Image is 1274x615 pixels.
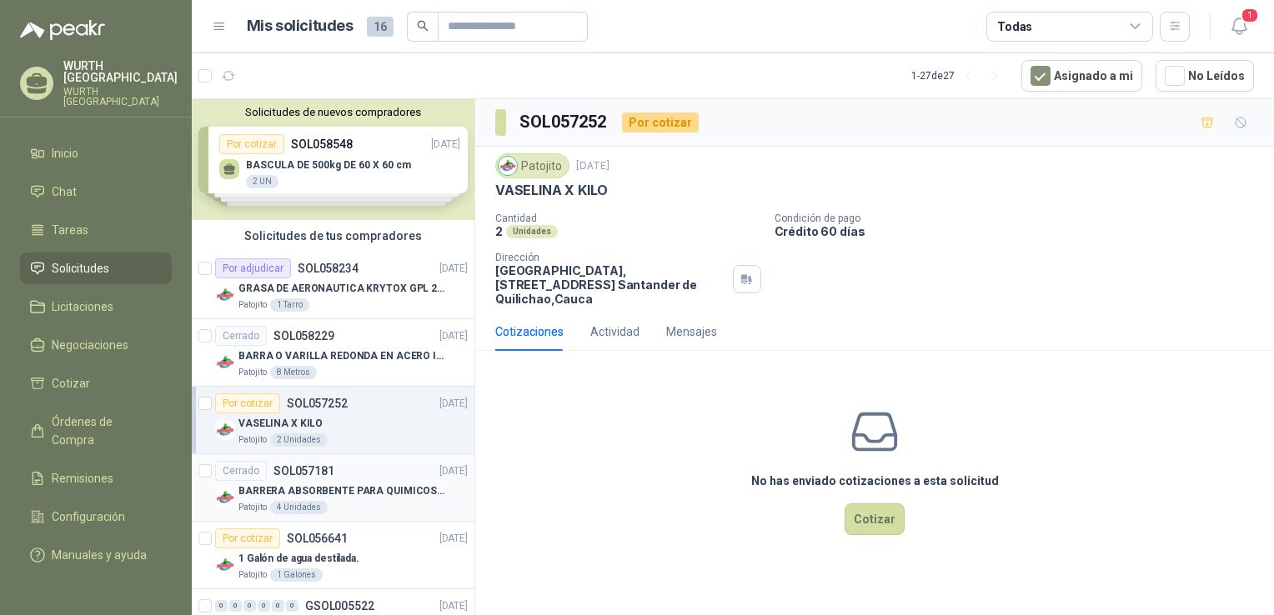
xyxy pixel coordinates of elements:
span: Solicitudes [52,259,109,277]
a: Negociaciones [20,329,172,361]
img: Logo peakr [20,20,105,40]
p: GSOL005522 [305,600,374,612]
p: [DATE] [439,396,468,412]
p: 1 Galón de agua destilada. [238,551,359,567]
span: Negociaciones [52,336,128,354]
div: Unidades [506,225,558,238]
p: [DATE] [439,531,468,547]
span: Tareas [52,221,88,239]
p: Crédito 60 días [775,224,1268,238]
p: [GEOGRAPHIC_DATA], [STREET_ADDRESS] Santander de Quilichao , Cauca [495,263,726,306]
span: Chat [52,182,77,201]
p: SOL056641 [287,532,348,544]
p: [DATE] [439,463,468,479]
p: Dirección [495,252,726,263]
h3: SOL057252 [519,109,609,135]
img: Company Logo [215,285,235,305]
div: 0 [243,600,256,612]
h3: No has enviado cotizaciones a esta solicitud [751,472,999,490]
a: Por cotizarSOL056641[DATE] Company Logo1 Galón de agua destilada.Patojito1 Galones [192,522,474,589]
p: SOL057181 [273,465,334,477]
div: Cerrado [215,461,267,481]
span: Licitaciones [52,297,113,316]
div: Por adjudicar [215,258,291,278]
div: Actividad [590,322,640,341]
span: Manuales y ayuda [52,546,147,564]
p: WURTH [GEOGRAPHIC_DATA] [63,87,178,107]
p: Condición de pago [775,212,1268,224]
div: Mensajes [666,322,717,341]
p: WURTH [GEOGRAPHIC_DATA] [63,60,178,83]
span: Remisiones [52,469,113,487]
a: Remisiones [20,462,172,494]
a: Órdenes de Compra [20,406,172,456]
a: Inicio [20,137,172,169]
button: 1 [1224,12,1254,42]
div: 1 Galones [270,568,323,582]
div: 0 [215,600,228,612]
span: Cotizar [52,374,90,392]
a: CerradoSOL058229[DATE] Company LogoBARRA O VARILLA REDONDA EN ACERO INOXIDABLE DE 2" O 50 MMPatoj... [192,319,474,387]
div: Solicitudes de nuevos compradoresPor cotizarSOL058548[DATE] BASCULA DE 500kg DE 60 X 60 cm2 UNPor... [192,99,474,220]
span: Inicio [52,144,78,162]
p: 2 [495,224,503,238]
p: BARRERA ABSORBENTE PARA QUIMICOS (DERRAME DE HIPOCLORITO) [238,483,446,499]
button: No Leídos [1156,60,1254,92]
div: 0 [258,600,270,612]
span: 16 [367,17,394,37]
a: Cotizar [20,367,172,399]
p: SOL058229 [273,330,334,342]
p: SOL057252 [287,397,348,409]
p: SOL058234 [298,262,359,274]
a: CerradoSOL057181[DATE] Company LogoBARRERA ABSORBENTE PARA QUIMICOS (DERRAME DE HIPOCLORITO)Patoj... [192,454,474,522]
div: Por cotizar [215,393,280,413]
img: Company Logo [215,352,235,372]
a: Manuales y ayuda [20,539,172,571]
div: 0 [286,600,298,612]
button: Solicitudes de nuevos compradores [198,106,468,118]
p: Patojito [238,501,267,514]
div: 0 [272,600,284,612]
p: [DATE] [439,598,468,614]
div: 1 - 27 de 27 [911,62,1008,89]
a: Licitaciones [20,291,172,322]
div: Cerrado [215,326,267,346]
p: [DATE] [439,261,468,277]
div: Por cotizar [215,528,280,548]
a: Por adjudicarSOL058234[DATE] Company LogoGRASA DE AERONAUTICA KRYTOX GPL 207 (SE ADJUNTA IMAGEN D... [192,252,474,319]
p: Patojito [238,298,267,312]
h1: Mis solicitudes [247,14,354,38]
p: [DATE] [439,328,468,344]
p: Cantidad [495,212,761,224]
button: Asignado a mi [1021,60,1142,92]
p: Patojito [238,433,267,447]
span: Configuración [52,507,125,526]
img: Company Logo [215,487,235,507]
p: [DATE] [576,158,609,174]
div: Patojito [495,153,569,178]
p: Patojito [238,366,267,379]
a: Tareas [20,214,172,246]
div: 0 [229,600,242,612]
div: 2 Unidades [270,433,328,447]
p: Patojito [238,568,267,582]
span: 1 [1241,7,1259,23]
div: Solicitudes de tus compradores [192,220,474,252]
p: VASELINA X KILO [495,182,608,199]
p: GRASA DE AERONAUTICA KRYTOX GPL 207 (SE ADJUNTA IMAGEN DE REFERENCIA) [238,281,446,297]
a: Chat [20,176,172,207]
div: 1 Tarro [270,298,309,312]
div: Cotizaciones [495,322,564,341]
div: Por cotizar [622,112,699,132]
button: Cotizar [845,503,905,535]
p: VASELINA X KILO [238,416,323,432]
a: Configuración [20,501,172,532]
a: Solicitudes [20,252,172,284]
img: Company Logo [499,157,517,175]
img: Company Logo [215,555,235,575]
p: BARRA O VARILLA REDONDA EN ACERO INOXIDABLE DE 2" O 50 MM [238,348,446,364]
img: Company Logo [215,420,235,440]
span: Órdenes de Compra [52,412,156,449]
div: 8 Metros [270,366,317,379]
div: Todas [997,17,1032,36]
